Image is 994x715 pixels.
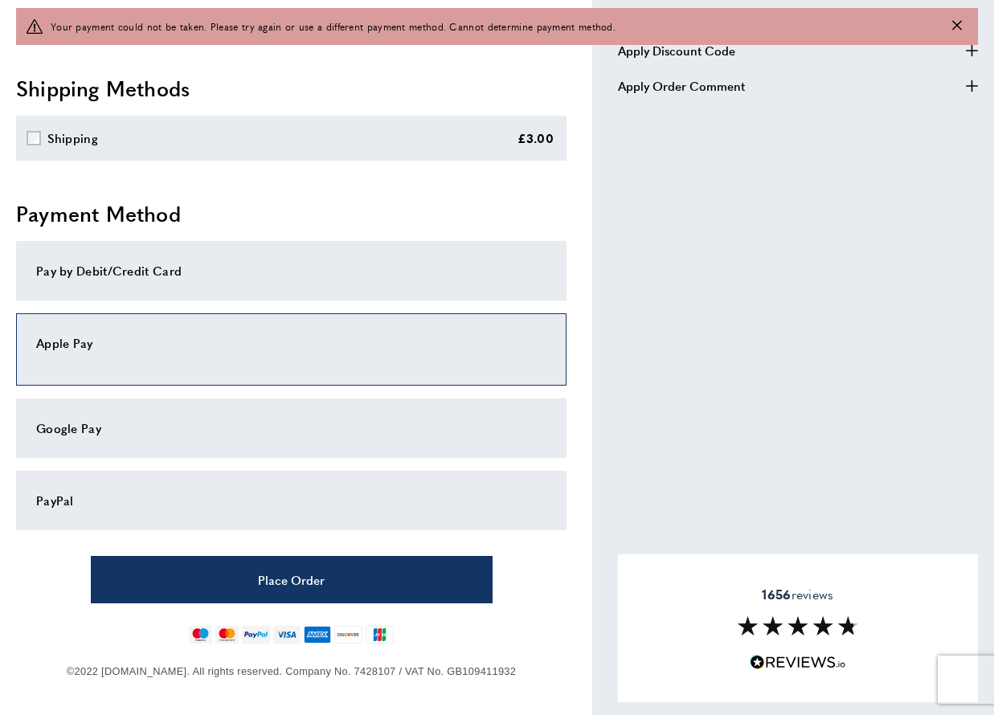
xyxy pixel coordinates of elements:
[189,626,212,643] img: maestro
[366,626,394,643] img: jcb
[51,18,616,34] span: Your payment could not be taken. Please try again or use a different payment method. Cannot deter...
[242,626,270,643] img: paypal
[91,556,493,603] button: Place Order
[16,199,567,228] h2: Payment Method
[36,333,546,353] div: Apple Pay
[273,626,300,643] img: visa
[36,261,546,280] div: Pay by Debit/Credit Card
[304,626,332,643] img: american-express
[47,129,98,148] div: Shipping
[738,616,858,635] img: Reviews section
[36,491,546,510] div: PayPal
[762,586,833,603] span: reviews
[16,74,567,103] h2: Shipping Methods
[618,76,745,96] span: Apply Order Comment
[334,626,362,643] img: discover
[36,419,546,438] div: Google Pay
[750,655,846,670] img: Reviews.io 5 stars
[618,41,735,60] span: Apply Discount Code
[215,626,239,643] img: mastercard
[67,665,516,677] span: ©2022 [DOMAIN_NAME]. All rights reserved. Company No. 7428107 / VAT No. GB109411932
[952,18,962,34] button: Close message
[762,585,791,603] strong: 1656
[517,129,554,148] div: £3.00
